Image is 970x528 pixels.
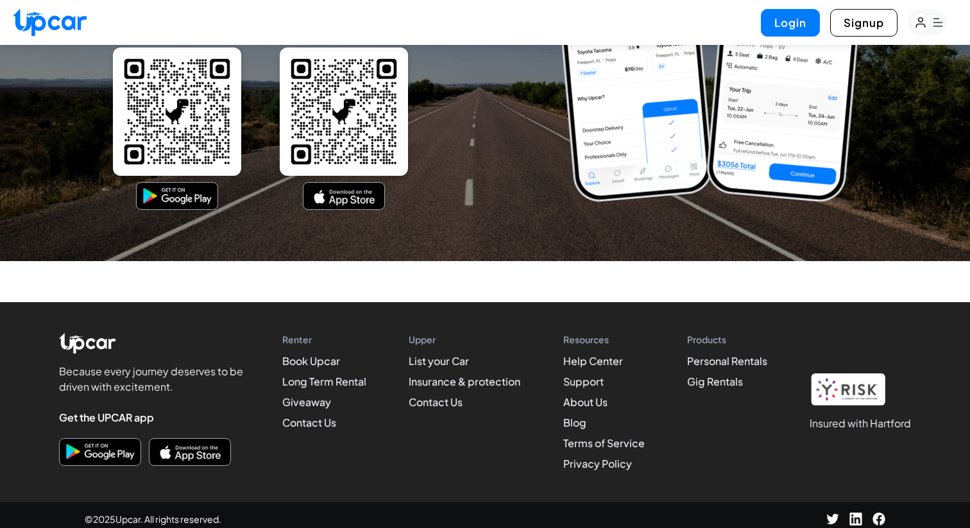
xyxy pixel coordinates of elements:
a: Long Term Rental [282,375,366,388]
img: Upcar Logo [59,333,115,353]
img: Upcar Logo [13,8,87,36]
button: Signup [830,9,898,37]
a: Support [563,375,604,388]
button: Download on Google Play [59,438,141,466]
a: Help Center [563,354,623,368]
h4: Products [687,333,767,346]
a: Insurance & protection [409,375,520,388]
img: Get it on Google Play [139,185,215,207]
button: Download on the App Store [303,182,385,210]
h4: Upper [409,333,520,346]
span: © 2025 Upcar. All rights reserved. [85,513,221,525]
h4: Renter [282,333,366,346]
h4: Get the UPCAR app [59,410,251,425]
h4: Resources [563,333,645,346]
button: Login [761,9,820,37]
a: Terms of Service [563,436,645,450]
a: About Us [563,395,608,409]
a: Privacy Policy [563,457,632,470]
img: Get it on Google Play [62,441,138,463]
img: iOS QR Code [280,47,408,176]
button: Download on Google Play [136,182,218,210]
a: Personal Rentals [687,354,767,368]
a: Book Upcar [282,354,340,368]
h1: Insured with Hartford [810,416,911,431]
img: Facebook [872,513,885,525]
button: Download on the App Store [149,438,231,466]
img: Android QR Code [113,47,241,176]
a: Contact Us [282,416,336,429]
a: Contact Us [409,395,463,409]
img: Download on the App Store [306,185,382,207]
a: Blog [563,416,586,429]
a: List your Car [409,354,469,368]
a: Giveaway [282,395,331,409]
p: Because every journey deserves to be driven with excitement. [59,364,251,395]
img: LinkedIn [849,513,862,525]
a: Gig Rentals [687,375,743,388]
img: Download on the App Store [152,441,228,463]
img: Twitter [826,513,839,525]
